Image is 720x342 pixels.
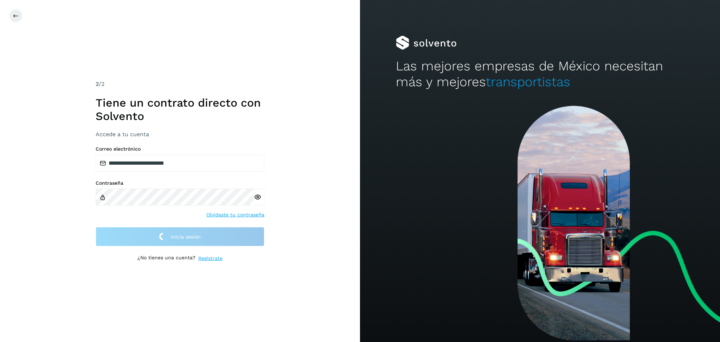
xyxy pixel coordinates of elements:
a: Regístrate [198,255,223,262]
span: transportistas [486,74,570,89]
div: /2 [96,80,264,88]
span: Inicia sesión [171,234,201,239]
p: ¿No tienes una cuenta? [137,255,195,262]
h1: Tiene un contrato directo con Solvento [96,96,264,123]
h2: Las mejores empresas de México necesitan más y mejores [396,58,684,90]
label: Correo electrónico [96,146,264,152]
span: 2 [96,81,99,87]
label: Contraseña [96,180,264,186]
button: Inicia sesión [96,227,264,246]
h3: Accede a tu cuenta [96,131,264,138]
a: Olvidaste tu contraseña [206,211,264,218]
